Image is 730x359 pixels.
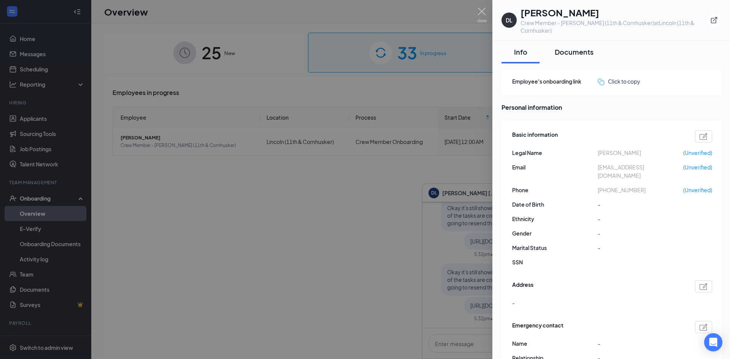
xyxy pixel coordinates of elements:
[598,149,683,157] span: [PERSON_NAME]
[509,47,532,57] div: Info
[683,163,712,171] span: (Unverified)
[512,186,598,194] span: Phone
[704,333,722,351] div: Open Intercom Messenger
[512,149,598,157] span: Legal Name
[506,16,513,24] div: DL
[512,200,598,209] span: Date of Birth
[512,258,598,266] span: SSN
[598,186,683,194] span: [PHONE_NUMBER]
[598,79,604,85] img: click-to-copy.71757273a98fde459dfc.svg
[512,130,558,142] span: Basic information
[512,339,598,348] span: Name
[598,77,640,85] button: Click to copy
[683,149,712,157] span: (Unverified)
[521,6,707,19] h1: [PERSON_NAME]
[512,244,598,252] span: Marital Status
[501,103,722,112] span: Personal information
[683,186,712,194] span: (Unverified)
[598,200,683,209] span: -
[598,163,683,180] span: [EMAIL_ADDRESS][DOMAIN_NAME]
[555,47,594,57] div: Documents
[598,229,683,237] span: -
[512,163,598,171] span: Email
[512,77,598,85] span: Employee's onboarding link
[521,19,707,34] div: Crew Member - [PERSON_NAME] (11th & Cornhusker) at Lincoln (11th & Cornhusker)
[598,244,683,252] span: -
[512,299,515,307] span: -
[512,280,533,293] span: Address
[710,16,718,24] svg: ExternalLink
[707,13,721,27] button: ExternalLink
[598,215,683,223] span: -
[512,321,563,333] span: Emergency contact
[512,229,598,237] span: Gender
[512,215,598,223] span: Ethnicity
[598,339,683,348] span: -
